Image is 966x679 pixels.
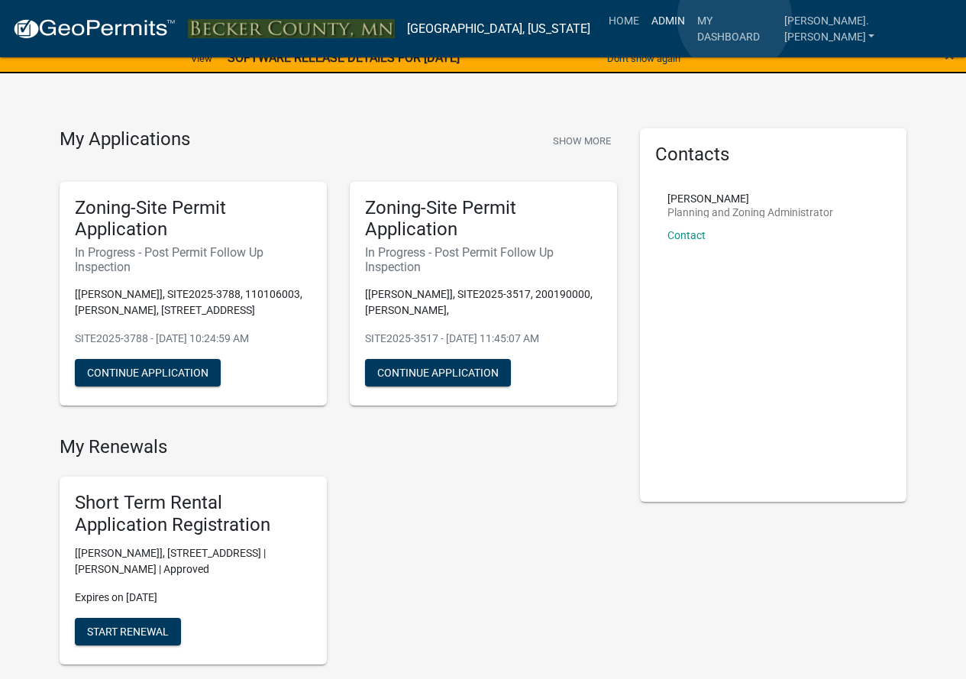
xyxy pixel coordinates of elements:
p: [PERSON_NAME] [667,193,833,204]
button: Close [945,46,955,64]
h5: Short Term Rental Application Registration [75,492,312,536]
p: [[PERSON_NAME]], [STREET_ADDRESS] | [PERSON_NAME] | Approved [75,545,312,577]
button: Show More [547,128,617,154]
span: Start Renewal [87,625,169,637]
p: SITE2025-3517 - [DATE] 11:45:07 AM [365,331,602,347]
p: Planning and Zoning Administrator [667,207,833,218]
h5: Zoning-Site Permit Application [365,197,602,241]
a: My Dashboard [691,6,778,51]
h6: In Progress - Post Permit Follow Up Inspection [365,245,602,274]
h4: My Renewals [60,436,617,458]
img: Becker County, Minnesota [188,19,395,39]
wm-registration-list-section: My Renewals [60,436,617,676]
a: [GEOGRAPHIC_DATA], [US_STATE] [407,16,590,42]
button: Continue Application [365,359,511,386]
p: Expires on [DATE] [75,590,312,606]
a: [PERSON_NAME].[PERSON_NAME] [778,6,954,51]
strong: SOFTWARE RELEASE DETAILS FOR [DATE] [228,50,460,65]
button: Continue Application [75,359,221,386]
h5: Contacts [655,144,892,166]
p: SITE2025-3788 - [DATE] 10:24:59 AM [75,331,312,347]
h4: My Applications [60,128,190,151]
button: Don't show again [601,46,687,71]
h6: In Progress - Post Permit Follow Up Inspection [75,245,312,274]
a: View [185,46,218,71]
p: [[PERSON_NAME]], SITE2025-3517, 200190000, [PERSON_NAME], [365,286,602,318]
a: Home [603,6,645,35]
h5: Zoning-Site Permit Application [75,197,312,241]
a: Contact [667,229,706,241]
p: [[PERSON_NAME]], SITE2025-3788, 110106003, [PERSON_NAME], [STREET_ADDRESS] [75,286,312,318]
button: Start Renewal [75,618,181,645]
a: Admin [645,6,691,35]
